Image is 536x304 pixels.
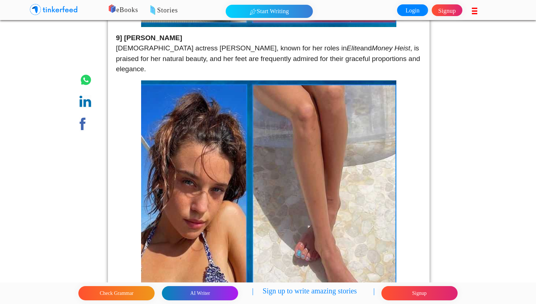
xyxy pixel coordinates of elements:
[127,5,363,16] p: Stories
[397,4,428,16] a: Login
[381,286,458,300] button: Signup
[116,33,422,75] p: [DEMOGRAPHIC_DATA] actress [PERSON_NAME], known for her roles in and , is praised for her natural...
[162,286,238,300] button: AI Writer
[226,5,313,18] button: Start Writing
[116,34,182,42] strong: 9] [PERSON_NAME]
[79,73,92,86] img: whatsapp.png
[252,285,374,301] p: | Sign up to write amazing stories |
[372,44,410,52] em: Money Heist
[432,4,463,16] a: Signup
[347,44,360,52] em: Elite
[98,5,334,15] p: eBooks
[78,286,155,300] button: Check Grammar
